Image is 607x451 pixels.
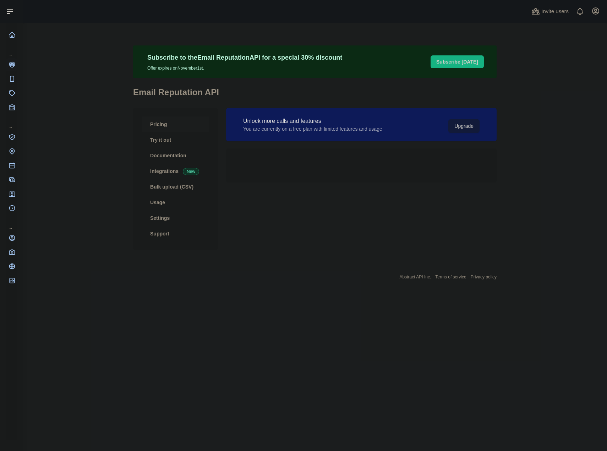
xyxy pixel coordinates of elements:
[448,119,480,133] button: Upgrade
[142,116,209,132] a: Pricing
[142,210,209,226] a: Settings
[243,117,382,125] div: Unlock more calls and features
[431,55,484,68] button: Subscribe [DATE]
[400,275,431,279] a: Abstract API Inc.
[147,63,342,71] p: Offer expires on November 1st.
[142,132,209,148] a: Try it out
[243,125,382,132] div: You are currently on a free plan with limited features and usage
[435,275,466,279] a: Terms of service
[142,179,209,195] a: Bulk upload (CSV)
[147,53,342,63] p: Subscribe to the Email Reputation API for a special 30 % discount
[142,163,209,179] a: Integrations New
[6,115,17,129] div: ...
[133,87,497,104] h1: Email Reputation API
[142,148,209,163] a: Documentation
[142,195,209,210] a: Usage
[541,7,569,16] span: Invite users
[6,216,17,230] div: ...
[183,168,199,175] span: New
[6,43,17,57] div: ...
[471,275,497,279] a: Privacy policy
[142,226,209,241] a: Support
[530,6,570,17] button: Invite users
